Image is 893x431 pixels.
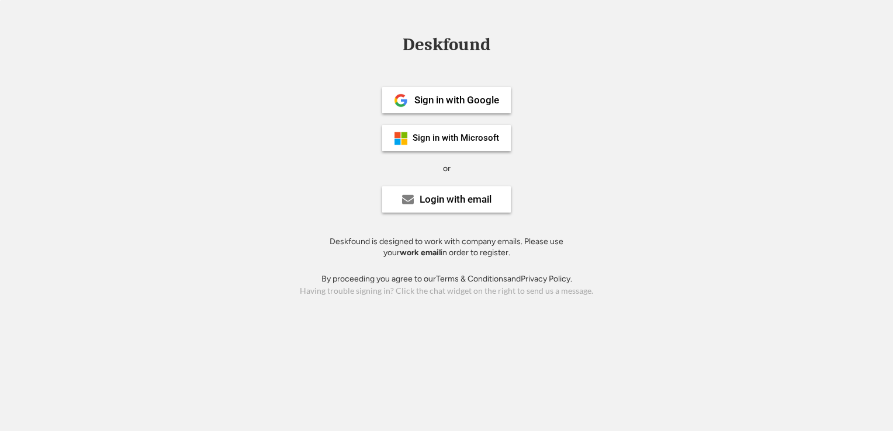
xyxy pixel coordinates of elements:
img: ms-symbollockup_mssymbol_19.png [394,131,408,145]
a: Privacy Policy. [521,274,572,284]
div: Sign in with Microsoft [413,134,499,142]
a: Terms & Conditions [436,274,507,284]
strong: work email [400,248,441,258]
div: Deskfound [397,36,496,54]
div: By proceeding you agree to our and [321,273,572,285]
div: Deskfound is designed to work with company emails. Please use your in order to register. [315,236,578,259]
div: Login with email [420,194,492,204]
img: 1024px-Google__G__Logo.svg.png [394,93,408,107]
div: Sign in with Google [414,95,499,105]
div: or [443,163,451,175]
